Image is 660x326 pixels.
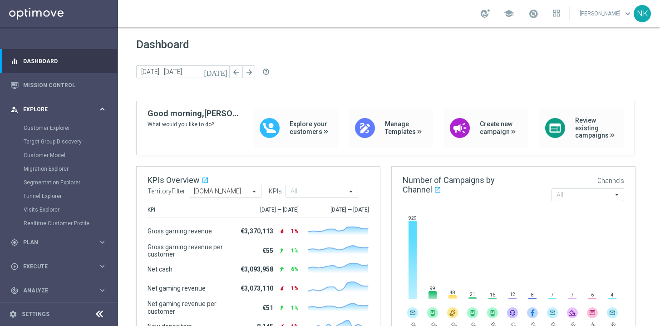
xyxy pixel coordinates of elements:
[10,262,19,271] i: play_circle_outline
[10,57,19,65] i: equalizer
[10,287,107,294] button: track_changes Analyze keyboard_arrow_right
[22,311,49,317] a: Settings
[10,262,98,271] div: Execute
[24,148,117,162] div: Customer Model
[623,9,633,19] span: keyboard_arrow_down
[24,179,94,186] a: Segmentation Explorer
[98,262,107,271] i: keyboard_arrow_right
[24,138,94,145] a: Target Group Discovery
[98,286,107,295] i: keyboard_arrow_right
[24,135,117,148] div: Target Group Discovery
[10,105,98,114] div: Explore
[579,7,634,20] a: [PERSON_NAME]keyboard_arrow_down
[24,203,117,217] div: Visits Explorer
[24,217,117,230] div: Realtime Customer Profile
[24,152,94,159] a: Customer Model
[10,286,19,295] i: track_changes
[10,238,98,247] div: Plan
[23,107,98,112] span: Explore
[24,162,117,176] div: Migration Explorer
[504,9,514,19] span: school
[98,105,107,114] i: keyboard_arrow_right
[24,124,94,132] a: Customer Explorer
[10,105,19,114] i: person_search
[10,58,107,65] button: equalizer Dashboard
[634,5,651,22] div: NK
[24,189,117,203] div: Funnel Explorer
[24,121,117,135] div: Customer Explorer
[10,106,107,113] button: person_search Explore keyboard_arrow_right
[24,193,94,200] a: Funnel Explorer
[23,49,107,73] a: Dashboard
[10,263,107,270] button: play_circle_outline Execute keyboard_arrow_right
[23,288,98,293] span: Analyze
[10,239,107,246] button: gps_fixed Plan keyboard_arrow_right
[9,310,17,318] i: settings
[24,206,94,213] a: Visits Explorer
[10,238,19,247] i: gps_fixed
[24,176,117,189] div: Segmentation Explorer
[98,238,107,247] i: keyboard_arrow_right
[24,165,94,173] a: Migration Explorer
[10,49,107,73] div: Dashboard
[24,220,94,227] a: Realtime Customer Profile
[10,286,98,295] div: Analyze
[10,73,107,97] div: Mission Control
[23,264,98,269] span: Execute
[23,73,107,97] a: Mission Control
[10,82,107,89] button: Mission Control
[23,240,98,245] span: Plan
